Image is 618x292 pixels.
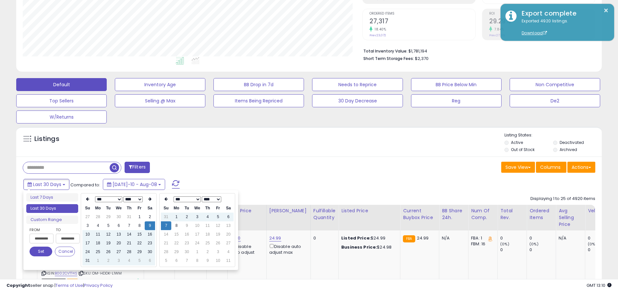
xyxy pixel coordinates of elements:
button: Last 30 Days [23,179,69,190]
td: 2 [145,213,155,221]
span: | SKU: OM-HDDK-L1WM [78,271,122,276]
div: Min Price [230,207,264,214]
td: 30 [145,248,155,256]
td: 14 [124,230,134,239]
td: 13 [223,221,234,230]
span: [DATE]-10 - Aug-08 [113,181,157,188]
a: Privacy Policy [84,282,113,288]
label: To [56,227,75,233]
td: 11 [223,256,234,265]
button: Top Sellers [16,94,107,107]
div: FBA: 1 [471,235,492,241]
td: 24 [192,239,202,248]
div: BB Share 24h. [442,207,466,221]
td: 8 [171,221,182,230]
span: $2,370 [415,55,429,62]
div: 0 [529,247,556,253]
td: 9 [182,221,192,230]
button: Filters [125,162,150,173]
div: N/A [442,235,463,241]
td: 7 [124,221,134,230]
td: 7 [161,221,171,230]
small: (0%) [588,241,597,247]
div: Fulfillable Quantity [313,207,336,221]
td: 3 [213,248,223,256]
td: 8 [192,256,202,265]
td: 27 [114,248,124,256]
div: Current Buybox Price [403,207,436,221]
li: Custom Range [26,216,78,224]
div: Disable auto adjust min [230,243,261,262]
button: De2 [510,94,600,107]
td: 10 [213,256,223,265]
td: 4 [223,248,234,256]
small: (0%) [529,241,539,247]
td: 4 [202,213,213,221]
td: 28 [161,248,171,256]
div: 0 [500,247,527,253]
th: Mo [93,204,103,213]
div: 0 [529,235,556,241]
td: 22 [171,239,182,248]
b: Business Price: [341,244,377,250]
td: 24 [82,248,93,256]
td: 12 [213,221,223,230]
td: 30 [114,213,124,221]
td: 17 [82,239,93,248]
button: Items Being Repriced [213,94,304,107]
li: Last 7 Days [26,193,78,202]
div: 0 [588,247,614,253]
div: 0 [588,235,614,241]
div: Exported 4920 listings. [517,18,609,36]
th: Su [161,204,171,213]
td: 1 [93,256,103,265]
a: Terms of Use [55,282,83,288]
h2: 29.29% [489,18,595,26]
td: 26 [213,239,223,248]
li: Last 30 Days [26,204,78,213]
td: 29 [134,248,145,256]
th: Sa [223,204,234,213]
button: Actions [567,162,595,173]
div: FBM: 16 [471,241,492,247]
button: Cancel [55,247,75,256]
td: 6 [171,256,182,265]
td: 10 [192,221,202,230]
p: Listing States: [504,132,602,138]
th: Tu [182,204,192,213]
div: 0 [500,235,527,241]
td: 20 [223,230,234,239]
td: 9 [202,256,213,265]
div: $24.98 [341,244,395,250]
td: 19 [213,230,223,239]
td: 14 [161,230,171,239]
th: We [114,204,124,213]
td: 31 [124,213,134,221]
td: 2 [202,248,213,256]
td: 15 [134,230,145,239]
small: Prev: 23,072 [370,33,386,37]
span: ROI [489,12,595,16]
h5: Listings [34,134,59,144]
span: FBA [67,279,78,284]
td: 10 [82,230,93,239]
td: 6 [114,221,124,230]
div: Displaying 1 to 25 of 4920 items [530,196,595,202]
button: BB Price Below Min [411,78,502,91]
td: 20 [114,239,124,248]
button: Selling @ Max [115,94,205,107]
td: 11 [202,221,213,230]
td: 31 [82,256,93,265]
td: 22 [134,239,145,248]
div: Avg Selling Price [559,207,582,228]
div: seller snap | | [6,283,113,289]
button: BB Drop in 7d [213,78,304,91]
a: B002CVTT4S [55,271,77,276]
td: 3 [114,256,124,265]
label: Archived [560,147,577,152]
div: Disable auto adjust max [269,243,306,255]
td: 1 [192,248,202,256]
td: 29 [103,213,114,221]
td: 21 [124,239,134,248]
div: Total Rev. [500,207,524,221]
